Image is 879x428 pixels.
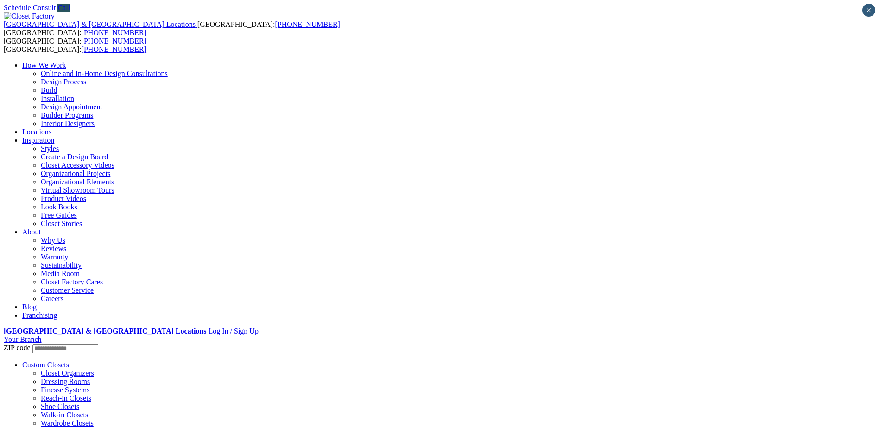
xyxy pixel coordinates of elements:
[4,344,31,352] span: ZIP code
[41,245,66,252] a: Reviews
[22,136,54,144] a: Inspiration
[41,411,88,419] a: Walk-in Closets
[41,253,68,261] a: Warranty
[41,111,93,119] a: Builder Programs
[22,361,69,369] a: Custom Closets
[208,327,258,335] a: Log In / Sign Up
[41,94,74,102] a: Installation
[41,236,65,244] a: Why Us
[82,45,146,53] a: [PHONE_NUMBER]
[82,29,146,37] a: [PHONE_NUMBER]
[41,369,94,377] a: Closet Organizers
[22,61,66,69] a: How We Work
[41,120,95,127] a: Interior Designers
[41,394,91,402] a: Reach-in Closets
[4,335,41,343] a: Your Branch
[275,20,340,28] a: [PHONE_NUMBER]
[41,211,77,219] a: Free Guides
[4,4,56,12] a: Schedule Consult
[41,261,82,269] a: Sustainability
[4,20,197,28] a: [GEOGRAPHIC_DATA] & [GEOGRAPHIC_DATA] Locations
[41,86,57,94] a: Build
[41,186,114,194] a: Virtual Showroom Tours
[41,145,59,152] a: Styles
[41,278,103,286] a: Closet Factory Cares
[41,103,102,111] a: Design Appointment
[41,419,94,427] a: Wardrobe Closets
[41,195,86,202] a: Product Videos
[22,128,51,136] a: Locations
[4,12,55,20] img: Closet Factory
[41,69,168,77] a: Online and In-Home Design Consultations
[41,170,110,177] a: Organizational Projects
[41,203,77,211] a: Look Books
[4,327,206,335] a: [GEOGRAPHIC_DATA] & [GEOGRAPHIC_DATA] Locations
[41,78,86,86] a: Design Process
[41,378,90,385] a: Dressing Rooms
[4,20,196,28] span: [GEOGRAPHIC_DATA] & [GEOGRAPHIC_DATA] Locations
[41,270,80,277] a: Media Room
[32,344,98,353] input: Enter your Zip code
[41,295,63,302] a: Careers
[41,286,94,294] a: Customer Service
[41,161,114,169] a: Closet Accessory Videos
[82,37,146,45] a: [PHONE_NUMBER]
[4,20,340,37] span: [GEOGRAPHIC_DATA]: [GEOGRAPHIC_DATA]:
[862,4,875,17] button: Close
[22,228,41,236] a: About
[41,403,79,410] a: Shoe Closets
[57,4,70,12] a: Call
[41,153,108,161] a: Create a Design Board
[22,311,57,319] a: Franchising
[41,178,114,186] a: Organizational Elements
[4,37,146,53] span: [GEOGRAPHIC_DATA]: [GEOGRAPHIC_DATA]:
[41,386,89,394] a: Finesse Systems
[41,220,82,227] a: Closet Stories
[22,303,37,311] a: Blog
